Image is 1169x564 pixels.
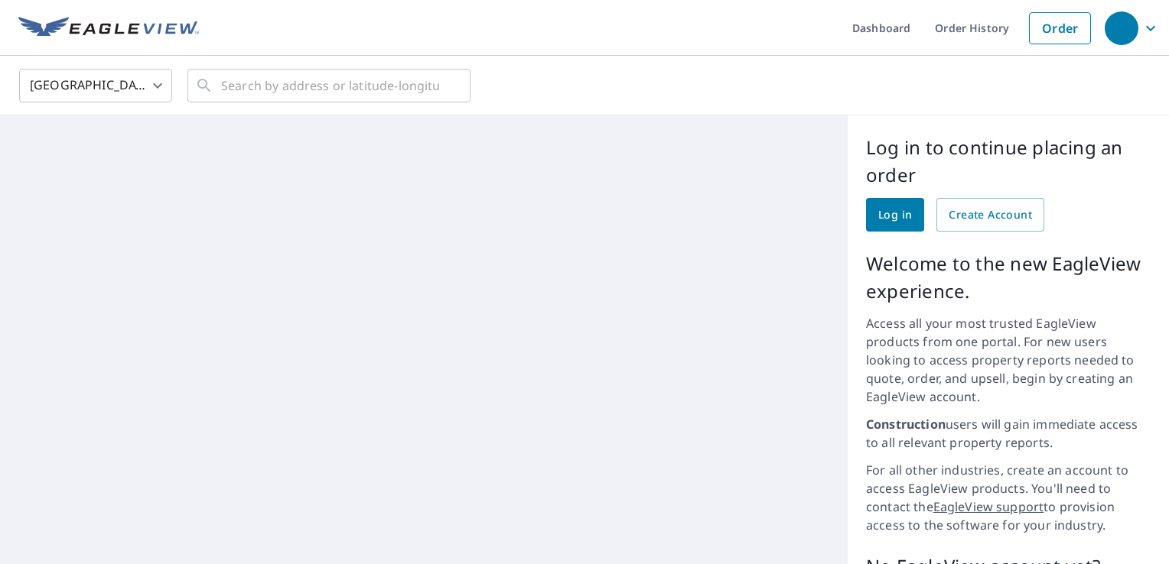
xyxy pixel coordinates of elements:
[866,250,1151,305] p: Welcome to the new EagleView experience.
[866,416,946,433] strong: Construction
[878,206,912,225] span: Log in
[866,461,1151,534] p: For all other industries, create an account to access EagleView products. You'll need to contact ...
[949,206,1032,225] span: Create Account
[19,64,172,107] div: [GEOGRAPHIC_DATA]
[936,198,1044,232] a: Create Account
[221,64,439,107] input: Search by address or latitude-longitude
[866,134,1151,189] p: Log in to continue placing an order
[933,498,1044,515] a: EagleView support
[866,415,1151,452] p: users will gain immediate access to all relevant property reports.
[866,314,1151,406] p: Access all your most trusted EagleView products from one portal. For new users looking to access ...
[18,17,199,40] img: EV Logo
[1029,12,1091,44] a: Order
[866,198,924,232] a: Log in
